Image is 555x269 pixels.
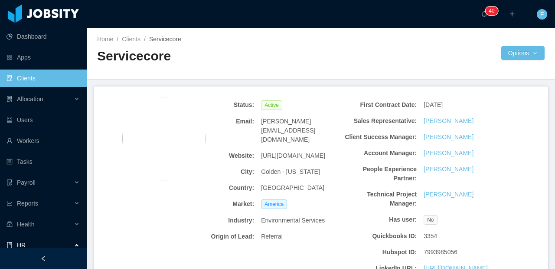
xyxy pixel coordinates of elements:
[261,216,325,225] span: Environmental Services
[7,132,80,149] a: icon: userWorkers
[343,116,417,126] b: Sales Representative:
[261,232,283,241] span: Referral
[7,70,80,87] a: icon: auditClients
[492,7,495,15] p: 0
[180,117,255,126] b: Email:
[489,7,492,15] p: 4
[343,165,417,183] b: People Experience Partner:
[149,36,181,43] span: Servicecore
[343,149,417,158] b: Account Manager:
[424,116,473,126] a: [PERSON_NAME]
[17,179,36,186] span: Payroll
[17,200,38,207] span: Reports
[509,11,515,17] i: icon: plus
[343,133,417,142] b: Client Success Manager:
[17,96,43,103] span: Allocation
[180,151,255,160] b: Website:
[97,36,113,43] a: Home
[501,46,545,60] button: Optionsicon: down
[424,190,473,199] a: [PERSON_NAME]
[144,36,146,43] span: /
[424,215,437,225] span: No
[117,36,118,43] span: /
[7,221,13,227] i: icon: medicine-box
[180,100,255,110] b: Status:
[343,248,417,257] b: Hubspot ID:
[17,221,34,228] span: Health
[540,9,544,20] span: F
[180,167,255,176] b: City:
[261,183,324,193] span: [GEOGRAPHIC_DATA]
[485,7,498,15] sup: 40
[180,232,255,241] b: Origin of Lead:
[481,11,487,17] i: icon: bell
[420,97,502,113] div: [DATE]
[261,117,336,144] span: [PERSON_NAME][EMAIL_ADDRESS][DOMAIN_NAME]
[122,97,206,180] img: 3c97d570-dade-11ec-a5bc-bdfb753cfd6b_62d03c7b8e3c9-400w.png
[261,151,325,160] span: [URL][DOMAIN_NAME]
[97,47,321,65] h2: Servicecore
[7,111,80,129] a: icon: robotUsers
[343,232,417,241] b: Quickbooks ID:
[424,165,473,174] a: [PERSON_NAME]
[122,36,140,43] a: Clients
[7,200,13,206] i: icon: line-chart
[343,100,417,110] b: First Contract Date:
[424,248,457,257] span: 7993985056
[180,216,255,225] b: Industry:
[261,100,282,110] span: Active
[261,167,320,176] span: Golden - [US_STATE]
[424,149,473,158] a: [PERSON_NAME]
[261,199,287,209] span: America
[424,232,437,241] span: 3354
[7,96,13,102] i: icon: solution
[343,215,417,224] b: Has user:
[7,153,80,170] a: icon: profileTasks
[180,183,255,193] b: Country:
[343,190,417,208] b: Technical Project Manager:
[424,133,473,142] a: [PERSON_NAME]
[7,179,13,186] i: icon: file-protect
[7,242,13,248] i: icon: book
[180,199,255,209] b: Market:
[7,28,80,45] a: icon: pie-chartDashboard
[17,242,26,249] span: HR
[7,49,80,66] a: icon: appstoreApps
